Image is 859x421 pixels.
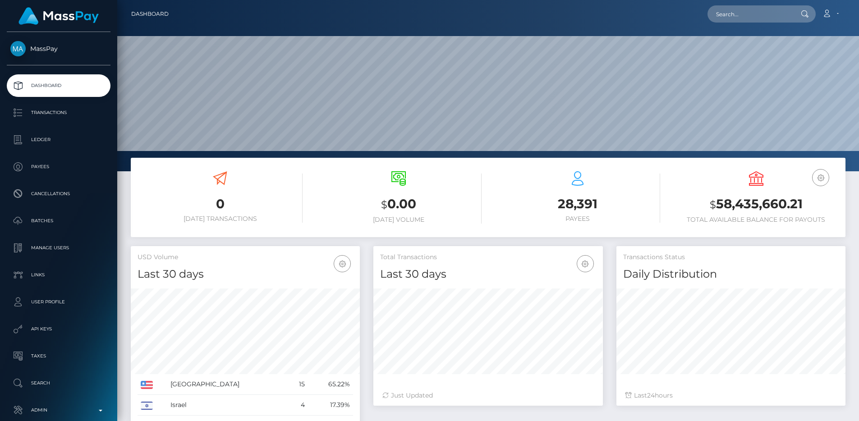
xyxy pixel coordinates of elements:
p: Payees [10,160,107,174]
a: User Profile [7,291,110,313]
span: 24 [647,391,655,399]
p: Transactions [10,106,107,119]
td: 4 [289,395,308,416]
h5: Total Transactions [380,253,596,262]
td: 15 [289,374,308,395]
h4: Last 30 days [138,266,353,282]
h4: Daily Distribution [623,266,839,282]
td: 17.39% [308,395,353,416]
p: API Keys [10,322,107,336]
p: User Profile [10,295,107,309]
a: Taxes [7,345,110,367]
h3: 28,391 [495,195,660,213]
h5: Transactions Status [623,253,839,262]
td: Israel [167,395,289,416]
h6: Total Available Balance for Payouts [674,216,839,224]
img: IL.png [141,402,153,410]
a: Dashboard [7,74,110,97]
h6: [DATE] Transactions [138,215,303,223]
p: Dashboard [10,79,107,92]
h4: Last 30 days [380,266,596,282]
img: MassPay Logo [18,7,99,25]
a: Search [7,372,110,394]
h6: Payees [495,215,660,223]
small: $ [710,198,716,211]
p: Cancellations [10,187,107,201]
h5: USD Volume [138,253,353,262]
h3: 0 [138,195,303,213]
input: Search... [707,5,792,23]
p: Batches [10,214,107,228]
a: Dashboard [131,5,169,23]
a: Ledger [7,128,110,151]
a: Cancellations [7,183,110,205]
small: $ [381,198,387,211]
img: MassPay [10,41,26,56]
p: Links [10,268,107,282]
h3: 0.00 [316,195,481,214]
p: Manage Users [10,241,107,255]
p: Search [10,376,107,390]
a: Payees [7,156,110,178]
td: 65.22% [308,374,353,395]
p: Ledger [10,133,107,146]
h3: 58,435,660.21 [674,195,839,214]
div: Just Updated [382,391,593,400]
p: Admin [10,403,107,417]
a: API Keys [7,318,110,340]
h6: [DATE] Volume [316,216,481,224]
div: Last hours [625,391,836,400]
td: [GEOGRAPHIC_DATA] [167,374,289,395]
img: US.png [141,381,153,389]
a: Manage Users [7,237,110,259]
p: Taxes [10,349,107,363]
span: MassPay [7,45,110,53]
a: Batches [7,210,110,232]
a: Transactions [7,101,110,124]
a: Links [7,264,110,286]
